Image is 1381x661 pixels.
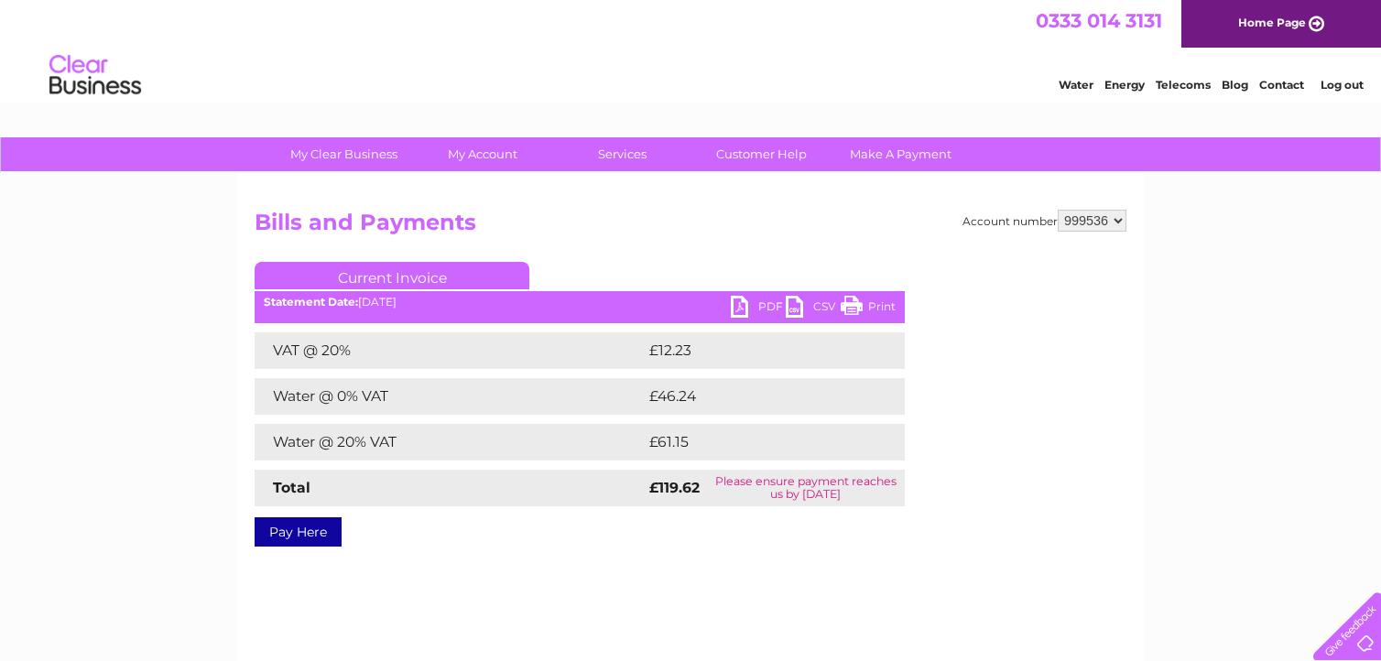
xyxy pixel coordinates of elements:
[1059,78,1093,92] a: Water
[255,296,905,309] div: [DATE]
[962,210,1126,232] div: Account number
[259,10,1125,89] div: Clear Business is a trading name of Verastar Limited (registered in [GEOGRAPHIC_DATA] No. 3667643...
[1321,78,1364,92] a: Log out
[841,296,896,322] a: Print
[255,517,342,547] a: Pay Here
[255,262,529,289] a: Current Invoice
[649,479,700,496] strong: £119.62
[49,48,142,103] img: logo.png
[645,424,864,461] td: £61.15
[268,137,419,171] a: My Clear Business
[786,296,841,322] a: CSV
[645,332,865,369] td: £12.23
[825,137,976,171] a: Make A Payment
[1259,78,1304,92] a: Contact
[1036,9,1162,32] a: 0333 014 3131
[1222,78,1248,92] a: Blog
[264,295,358,309] b: Statement Date:
[255,424,645,461] td: Water @ 20% VAT
[707,470,905,506] td: Please ensure payment reaches us by [DATE]
[408,137,559,171] a: My Account
[547,137,698,171] a: Services
[255,332,645,369] td: VAT @ 20%
[1156,78,1211,92] a: Telecoms
[731,296,786,322] a: PDF
[255,378,645,415] td: Water @ 0% VAT
[1104,78,1145,92] a: Energy
[255,210,1126,244] h2: Bills and Payments
[686,137,837,171] a: Customer Help
[645,378,868,415] td: £46.24
[273,479,310,496] strong: Total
